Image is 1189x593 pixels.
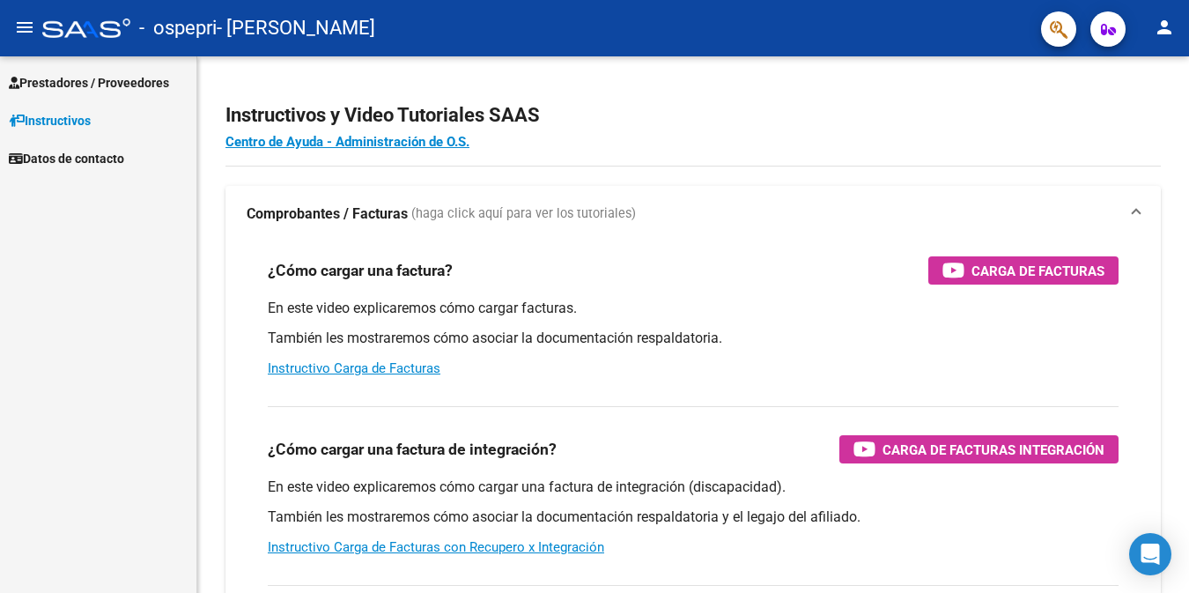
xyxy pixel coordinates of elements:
p: También les mostraremos cómo asociar la documentación respaldatoria y el legajo del afiliado. [268,508,1119,527]
h3: ¿Cómo cargar una factura? [268,258,453,283]
a: Instructivo Carga de Facturas [268,360,440,376]
div: Open Intercom Messenger [1129,533,1171,575]
a: Centro de Ayuda - Administración de O.S. [225,134,469,150]
h3: ¿Cómo cargar una factura de integración? [268,437,557,462]
mat-icon: menu [14,17,35,38]
p: También les mostraremos cómo asociar la documentación respaldatoria. [268,329,1119,348]
span: Carga de Facturas [971,260,1104,282]
span: Prestadores / Proveedores [9,73,169,93]
a: Instructivo Carga de Facturas con Recupero x Integración [268,539,604,555]
span: Instructivos [9,111,91,130]
p: En este video explicaremos cómo cargar una factura de integración (discapacidad). [268,478,1119,497]
span: Carga de Facturas Integración [883,439,1104,461]
h2: Instructivos y Video Tutoriales SAAS [225,99,1161,132]
mat-icon: person [1154,17,1175,38]
mat-expansion-panel-header: Comprobantes / Facturas (haga click aquí para ver los tutoriales) [225,186,1161,242]
strong: Comprobantes / Facturas [247,204,408,224]
span: (haga click aquí para ver los tutoriales) [411,204,636,224]
span: - [PERSON_NAME] [217,9,375,48]
span: - ospepri [139,9,217,48]
span: Datos de contacto [9,149,124,168]
p: En este video explicaremos cómo cargar facturas. [268,299,1119,318]
button: Carga de Facturas Integración [839,435,1119,463]
button: Carga de Facturas [928,256,1119,285]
